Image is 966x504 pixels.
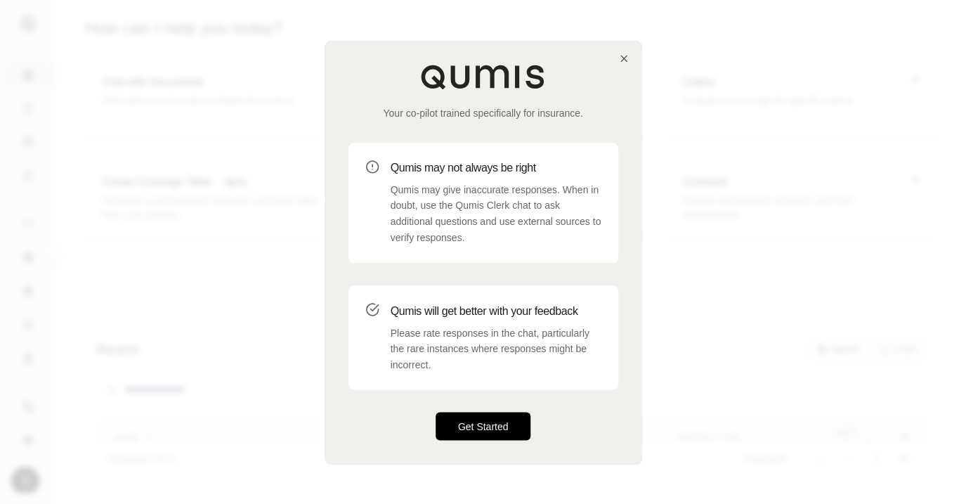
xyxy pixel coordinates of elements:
h3: Qumis will get better with your feedback [391,302,601,319]
button: Get Started [436,412,531,440]
img: Qumis Logo [420,64,547,89]
p: Qumis may give inaccurate responses. When in doubt, use the Qumis Clerk chat to ask additional qu... [391,182,601,246]
h3: Qumis may not always be right [391,160,601,176]
p: Please rate responses in the chat, particularly the rare instances where responses might be incor... [391,325,601,373]
p: Your co-pilot trained specifically for insurance. [348,106,618,120]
